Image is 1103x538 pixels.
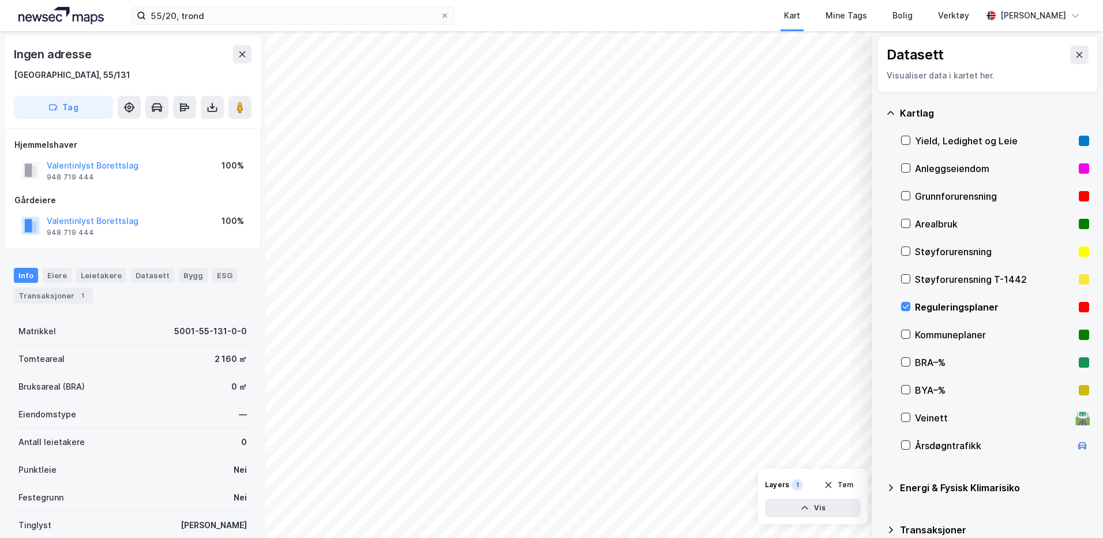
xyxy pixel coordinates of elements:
[18,7,104,24] img: logo.a4113a55bc3d86da70a041830d287a7e.svg
[212,268,237,283] div: ESG
[47,173,94,182] div: 948 719 444
[146,7,440,24] input: Søk på adresse, matrikkel, gårdeiere, leietakere eller personer
[915,439,1071,453] div: Årsdøgntrafikk
[174,324,247,338] div: 5001-55-131-0-0
[1045,483,1103,538] div: Kontrollprogram for chat
[1000,9,1066,23] div: [PERSON_NAME]
[915,328,1074,342] div: Kommuneplaner
[14,193,251,207] div: Gårdeiere
[14,138,251,152] div: Hjemmelshaver
[18,435,85,449] div: Antall leietakere
[231,380,247,394] div: 0 ㎡
[14,45,93,63] div: Ingen adresse
[234,463,247,477] div: Nei
[816,476,861,494] button: Tøm
[222,214,244,228] div: 100%
[18,352,65,366] div: Tomteareal
[1045,483,1103,538] iframe: Chat Widget
[43,268,72,283] div: Eiere
[915,189,1074,203] div: Grunnforurensning
[900,106,1089,120] div: Kartlag
[14,96,113,119] button: Tag
[791,479,803,491] div: 1
[18,380,85,394] div: Bruksareal (BRA)
[915,245,1074,259] div: Støyforurensning
[215,352,247,366] div: 2 160 ㎡
[915,300,1074,314] div: Reguleringsplaner
[76,268,126,283] div: Leietakere
[131,268,174,283] div: Datasett
[14,287,93,304] div: Transaksjoner
[915,356,1074,369] div: BRA–%
[915,272,1074,286] div: Støyforurensning T-1442
[938,9,969,23] div: Verktøy
[18,518,51,532] div: Tinglyst
[1075,410,1090,425] div: 🛣️
[77,290,88,301] div: 1
[826,9,867,23] div: Mine Tags
[915,217,1074,231] div: Arealbruk
[234,491,247,505] div: Nei
[18,324,56,338] div: Matrikkel
[892,9,913,23] div: Bolig
[784,9,800,23] div: Kart
[14,68,130,82] div: [GEOGRAPHIC_DATA], 55/131
[222,159,244,173] div: 100%
[765,480,789,490] div: Layers
[900,523,1089,537] div: Transaksjoner
[915,162,1074,175] div: Anleggseiendom
[887,69,1089,83] div: Visualiser data i kartet her.
[915,383,1074,397] div: BYA–%
[241,435,247,449] div: 0
[18,463,57,477] div: Punktleie
[765,499,861,517] button: Vis
[887,46,944,64] div: Datasett
[18,408,76,421] div: Eiendomstype
[18,491,63,505] div: Festegrunn
[47,228,94,237] div: 948 719 444
[181,518,247,532] div: [PERSON_NAME]
[915,134,1074,148] div: Yield, Ledighet og Leie
[239,408,247,421] div: —
[179,268,208,283] div: Bygg
[900,481,1089,495] div: Energi & Fysisk Klimarisiko
[915,411,1071,425] div: Veinett
[14,268,38,283] div: Info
